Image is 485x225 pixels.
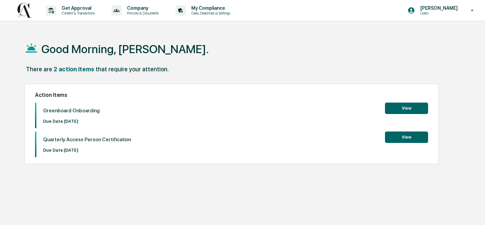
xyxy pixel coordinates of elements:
p: Policies & Documents [122,11,162,15]
button: View [385,103,428,114]
p: [PERSON_NAME] [415,5,461,11]
p: Due Date: [DATE] [43,119,100,124]
p: Data, Deadlines & Settings [186,11,234,15]
p: Get Approval [56,5,98,11]
h1: Good Morning, [PERSON_NAME]. [41,42,209,56]
p: Company [122,5,162,11]
div: that require your attention. [96,66,169,73]
h2: Action Items [35,92,428,98]
div: There are [26,66,52,73]
img: logo [16,3,32,18]
a: View [385,105,428,111]
p: Users [415,11,461,15]
p: My Compliance [186,5,234,11]
p: Content & Transactions [56,11,98,15]
p: Greenboard Onboarding [43,108,100,114]
p: Quarterly Access Person Certification [43,137,131,143]
a: View [385,134,428,140]
div: 2 action items [54,66,94,73]
button: View [385,132,428,143]
p: Due Date: [DATE] [43,148,131,153]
